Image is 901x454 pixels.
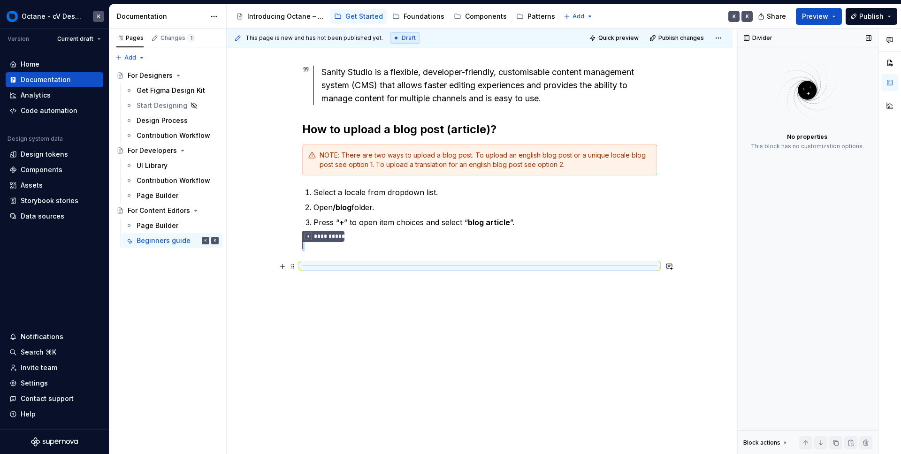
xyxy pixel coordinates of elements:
a: For Designers [113,68,222,83]
div: Octane - cV Design System [22,12,82,21]
span: Quick preview [598,34,639,42]
a: Settings [6,376,103,391]
div: Code automation [21,106,77,115]
span: Add [124,54,136,61]
div: K [746,13,749,20]
a: Start Designing [122,98,222,113]
p: Select a locale from dropdown list. [313,187,657,198]
span: Share [767,12,786,21]
div: Page Builder [137,191,178,200]
a: UI Library [122,158,222,173]
button: Share [753,8,792,25]
div: Introducing Octane – a single source of truth for brand, design, and content. [247,12,325,21]
div: Changes [160,34,195,42]
a: Components [450,9,511,24]
div: Invite team [21,363,57,372]
button: Octane - cV Design SystemK [2,6,107,26]
div: Contribution Workflow [137,131,210,140]
a: Components [6,162,103,177]
a: Design Process [122,113,222,128]
svg: Supernova Logo [31,437,78,446]
a: For Developers [113,143,222,158]
div: Components [465,12,507,21]
button: Quick preview [587,31,643,45]
button: Notifications [6,329,103,344]
a: Data sources [6,209,103,224]
span: Draft [402,34,416,42]
div: For Content Editors [128,206,190,215]
span: Publish changes [658,34,704,42]
button: Current draft [53,32,105,45]
a: Storybook stories [6,193,103,208]
div: Page tree [232,7,559,26]
div: Beginners guide [137,236,191,245]
div: Pages [116,34,144,42]
span: Publish [859,12,884,21]
div: Settings [21,378,48,388]
a: Page Builder [122,188,222,203]
button: Publish changes [647,31,708,45]
span: Preview [802,12,828,21]
img: 26998d5e-8903-4050-8939-6da79a9ddf72.png [7,11,18,22]
div: K [214,236,216,245]
div: K [205,236,207,245]
div: Design system data [8,135,63,143]
div: K [733,13,736,20]
a: Page Builder [122,218,222,233]
div: Block actions [743,439,780,446]
div: For Designers [128,71,173,80]
div: Block actions [743,436,789,449]
p: Press “ ” to open item choices and select “ ”. [313,217,657,228]
div: Get Figma Design Kit [137,86,205,95]
div: Help [21,409,36,419]
div: Home [21,60,39,69]
div: Patterns [527,12,555,21]
button: Add [113,51,148,64]
span: Add [573,13,584,20]
div: Data sources [21,212,64,221]
div: Components [21,165,62,174]
div: Page Builder [137,221,178,230]
div: Assets [21,181,43,190]
div: Sanity Studio is a flexible, developer-friendly, customisable content management system (CMS) tha... [321,66,657,105]
a: Get Figma Design Kit [122,83,222,98]
span: This page is new and has not been published yet. [245,34,383,42]
div: Contribution Workflow [137,176,210,185]
button: Preview [796,8,842,25]
button: Search ⌘K [6,345,103,360]
a: Foundations [389,9,448,24]
div: Foundations [404,12,444,21]
a: Documentation [6,72,103,87]
button: Help [6,407,103,422]
a: Invite team [6,360,103,375]
span: Current draft [57,35,93,43]
div: No properties [787,133,827,141]
div: Documentation [117,12,206,21]
p: Open folder. [313,202,657,213]
span: 1 [187,34,195,42]
div: Design Process [137,116,188,125]
div: K [97,13,100,20]
div: For Developers [128,146,177,155]
strong: + [339,218,344,227]
button: Contact support [6,391,103,406]
div: Storybook stories [21,196,78,205]
div: Design tokens [21,150,68,159]
div: This block has no customization options. [751,143,864,150]
a: Get Started [330,9,387,24]
a: Contribution Workflow [122,128,222,143]
div: Contact support [21,394,74,403]
div: Search ⌘K [21,348,56,357]
a: Home [6,57,103,72]
a: Contribution Workflow [122,173,222,188]
div: Version [8,35,29,43]
a: Analytics [6,88,103,103]
button: Publish [846,8,897,25]
button: Add [561,10,596,23]
a: Assets [6,178,103,193]
a: Patterns [512,9,559,24]
div: NOTE: There are two ways to upload a blog post. To upload an english blog post or a unique locale... [320,151,651,169]
a: Design tokens [6,147,103,162]
div: UI Library [137,161,168,170]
